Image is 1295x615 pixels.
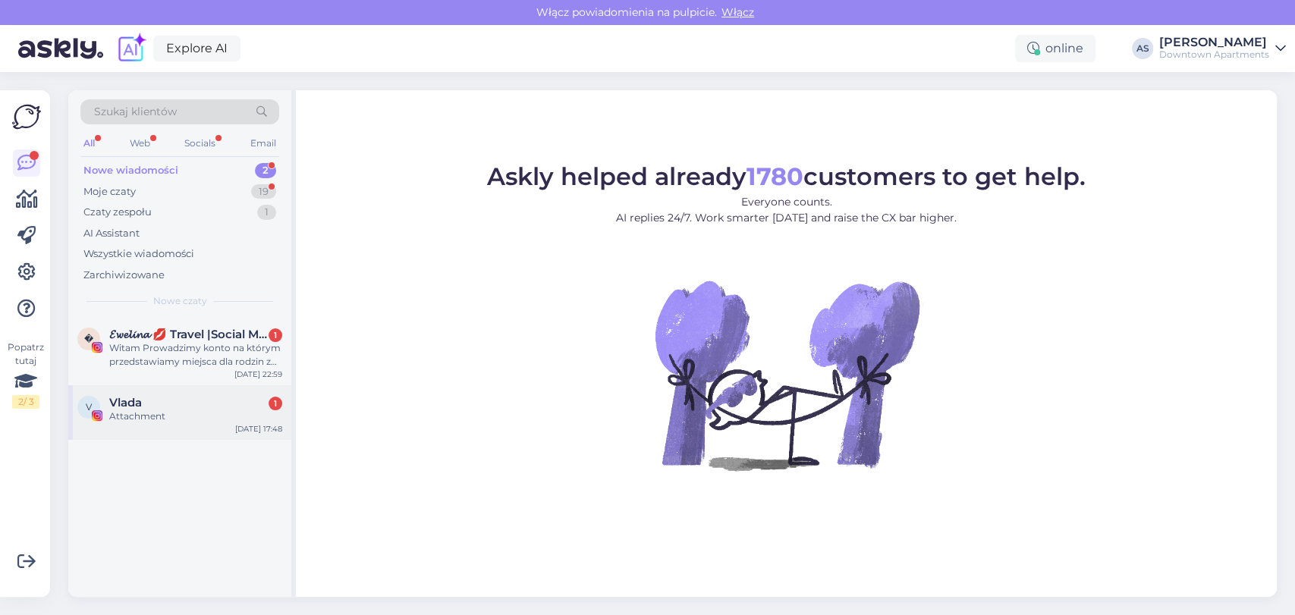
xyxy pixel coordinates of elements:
[153,294,207,308] span: Nowe czaty
[86,401,92,413] span: V
[83,184,136,199] div: Moje czaty
[83,246,194,262] div: Wszystkie wiadomości
[153,36,240,61] a: Explore AI
[12,395,39,409] div: 2 / 3
[127,133,153,153] div: Web
[650,238,923,511] img: No Chat active
[1015,35,1095,62] div: online
[115,33,147,64] img: explore-ai
[94,104,177,120] span: Szukaj klientów
[80,133,98,153] div: All
[257,205,276,220] div: 1
[487,194,1086,226] p: Everyone counts. AI replies 24/7. Work smarter [DATE] and raise the CX bar higher.
[109,396,142,409] span: Vlada
[12,102,41,131] img: Askly Logo
[1159,49,1269,61] div: Downtown Apartments
[234,369,282,380] div: [DATE] 22:59
[1159,36,1269,49] div: [PERSON_NAME]
[255,163,276,178] div: 2
[109,328,267,341] span: 𝓔𝔀𝓮𝓵𝓲𝓷𝓪 💋 Travel |Social Media | lifestyle |
[83,268,165,283] div: Zarchiwizowane
[12,340,39,409] div: Popatrz tutaj
[487,162,1086,191] span: Askly helped already customers to get help.
[717,5,759,19] span: Włącz
[109,341,282,369] div: Witam Prowadzimy konto na którym przedstawiamy miejsca dla rodzin z dziećmi i nie tylko. Tworzymy...
[747,162,803,191] b: 1780
[83,226,140,241] div: AI Assistant
[83,205,152,220] div: Czaty zespołu
[1159,36,1286,61] a: [PERSON_NAME]Downtown Apartments
[235,423,282,435] div: [DATE] 17:48
[109,409,282,423] div: Attachment
[84,333,93,344] span: �
[1132,38,1153,59] div: AS
[247,133,279,153] div: Email
[83,163,178,178] div: Nowe wiadomości
[269,397,282,410] div: 1
[181,133,218,153] div: Socials
[251,184,276,199] div: 19
[269,328,282,342] div: 1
